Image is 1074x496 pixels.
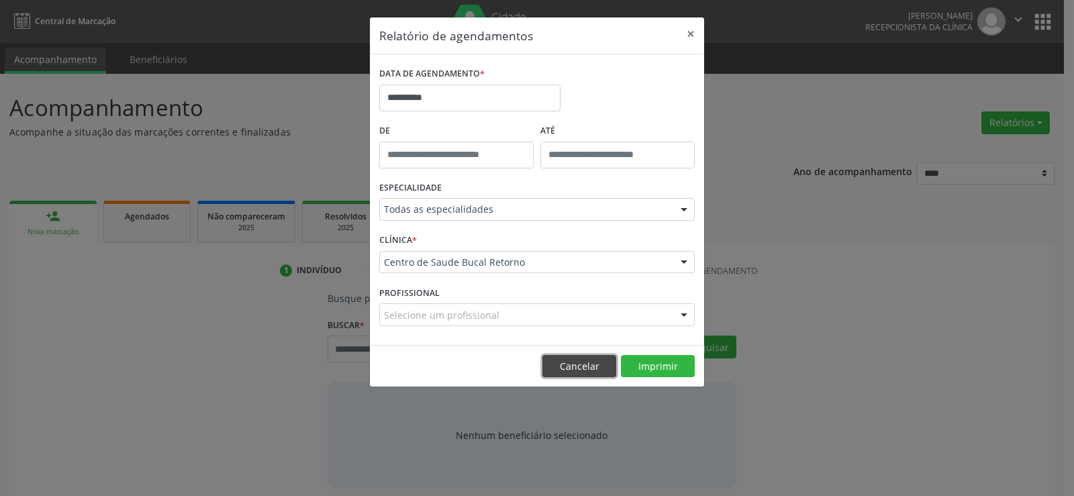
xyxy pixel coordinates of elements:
[621,355,695,378] button: Imprimir
[542,355,616,378] button: Cancelar
[384,308,499,322] span: Selecione um profissional
[384,203,667,216] span: Todas as especialidades
[379,283,440,303] label: PROFISSIONAL
[540,121,695,142] label: ATÉ
[379,27,533,44] h5: Relatório de agendamentos
[379,230,417,251] label: CLÍNICA
[384,256,667,269] span: Centro de Saude Bucal Retorno
[379,64,485,85] label: DATA DE AGENDAMENTO
[379,121,534,142] label: De
[379,178,442,199] label: ESPECIALIDADE
[677,17,704,50] button: Close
